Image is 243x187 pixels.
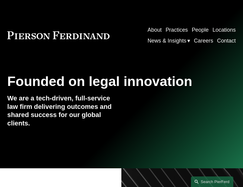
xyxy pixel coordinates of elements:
[147,35,190,46] a: folder dropdown
[7,94,121,128] h4: We are a tech-driven, full-service law firm delivering outcomes and shared success for our global...
[147,36,186,46] span: News & Insights
[166,24,188,35] a: Practices
[194,35,213,46] a: Careers
[191,176,233,187] a: Search this site
[217,35,236,46] a: Contact
[148,24,162,35] a: About
[192,24,209,35] a: People
[7,74,198,89] h1: Founded on legal innovation
[212,24,236,35] a: Locations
